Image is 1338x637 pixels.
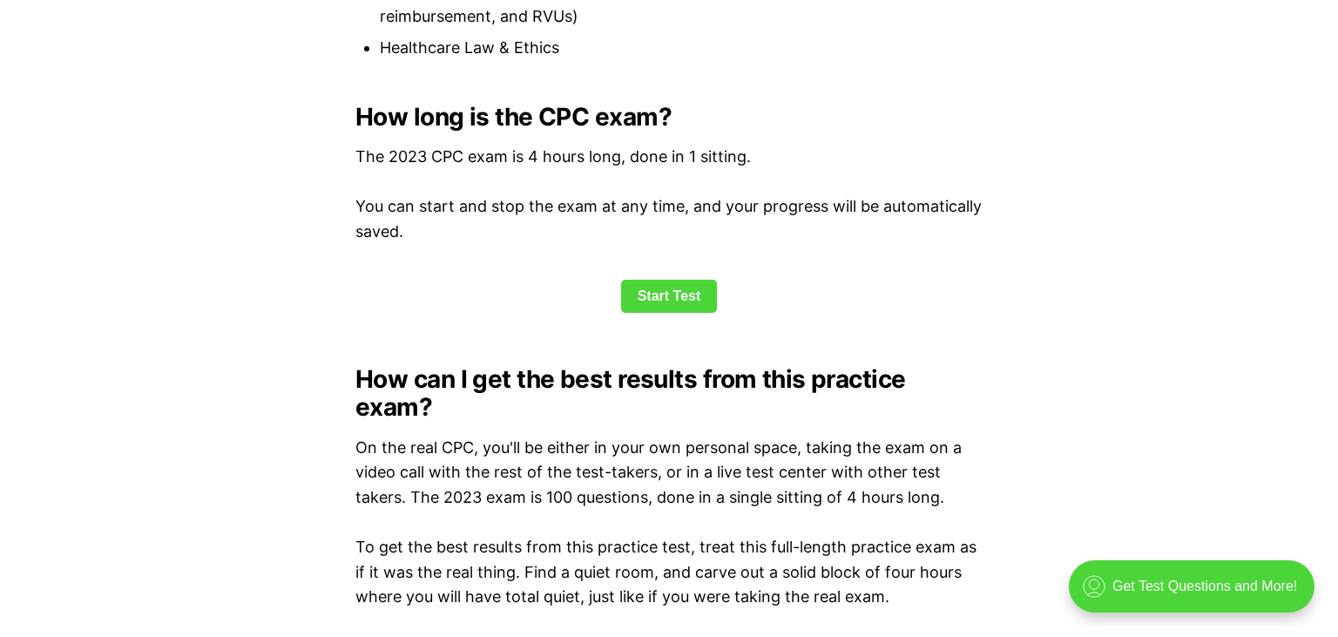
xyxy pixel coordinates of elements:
p: You can start and stop the exam at any time, and your progress will be automatically saved. [355,194,983,245]
h2: How long is the CPC exam? [355,103,983,131]
p: The 2023 CPC exam is 4 hours long, done in 1 sitting. [355,145,983,170]
iframe: portal-trigger [1054,552,1338,637]
p: To get the best results from this practice test, treat this full-length practice exam as if it wa... [355,535,983,610]
p: On the real CPC, you'll be either in your own personal space, taking the exam on a video call wit... [355,436,983,511]
a: Start Test [621,280,718,313]
li: Healthcare Law & Ethics [380,36,983,61]
h2: How can I get the best results from this practice exam? [355,365,983,421]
